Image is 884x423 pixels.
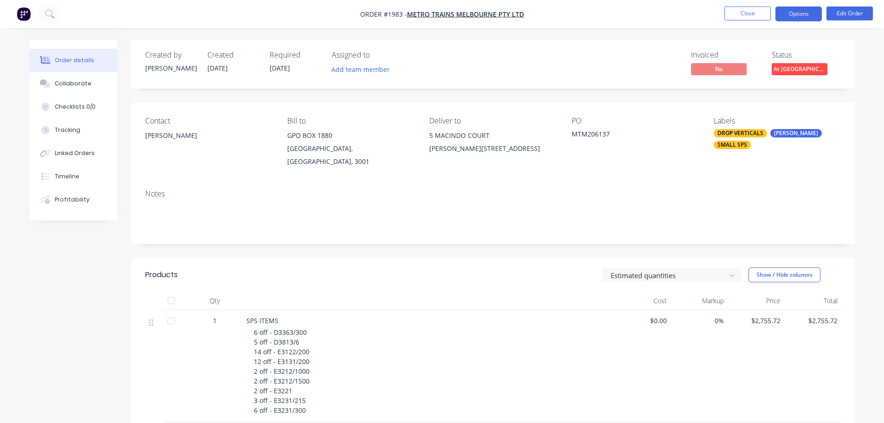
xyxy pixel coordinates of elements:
[287,129,414,142] div: GPO BOX 1880
[360,10,407,19] span: Order #1983 -
[691,63,747,75] span: No
[55,56,94,65] div: Order details
[55,172,79,181] div: Timeline
[332,63,395,76] button: Add team member
[618,316,667,325] span: $0.00
[145,51,196,59] div: Created by
[429,129,556,142] div: 5 MACINDO COURT
[207,51,258,59] div: Created
[770,129,822,137] div: [PERSON_NAME]
[714,141,751,149] div: SMALL SPS
[145,129,272,159] div: [PERSON_NAME]
[187,292,243,310] div: Qty
[772,63,827,75] span: At [GEOGRAPHIC_DATA]
[826,7,873,20] button: Edit Order
[572,129,688,142] div: MTM206137
[775,7,822,21] button: Options
[55,195,90,204] div: Profitability
[29,188,117,211] button: Profitability
[429,129,556,159] div: 5 MACINDO COURT[PERSON_NAME][STREET_ADDRESS]
[724,7,771,20] button: Close
[772,63,827,77] button: At [GEOGRAPHIC_DATA]
[407,10,524,19] a: METRO TRAINS MELBOURNE PTY LTD
[572,117,699,125] div: PO
[772,51,841,59] div: Status
[145,117,272,125] div: Contact
[429,142,556,155] div: [PERSON_NAME][STREET_ADDRESS]
[691,51,761,59] div: Invoiced
[29,72,117,95] button: Collaborate
[145,129,272,142] div: [PERSON_NAME]
[29,118,117,142] button: Tracking
[29,49,117,72] button: Order details
[784,292,841,310] div: Total
[29,142,117,165] button: Linked Orders
[213,316,217,325] span: 1
[674,316,724,325] span: 0%
[714,117,841,125] div: Labels
[270,64,290,72] span: [DATE]
[731,316,781,325] span: $2,755.72
[614,292,671,310] div: Cost
[29,165,117,188] button: Timeline
[29,95,117,118] button: Checklists 0/0
[788,316,838,325] span: $2,755.72
[270,51,321,59] div: Required
[287,142,414,168] div: [GEOGRAPHIC_DATA], [GEOGRAPHIC_DATA], 3001
[326,63,394,76] button: Add team member
[748,267,820,282] button: Show / Hide columns
[145,189,841,198] div: Notes
[246,316,278,325] span: SPS ITEMS
[55,103,96,111] div: Checklists 0/0
[287,129,414,168] div: GPO BOX 1880[GEOGRAPHIC_DATA], [GEOGRAPHIC_DATA], 3001
[145,269,178,280] div: Products
[714,129,767,137] div: DROP VERTICALS
[55,126,80,134] div: Tracking
[55,79,91,88] div: Collaborate
[287,117,414,125] div: Bill to
[728,292,785,310] div: Price
[17,7,31,21] img: Factory
[429,117,556,125] div: Deliver to
[145,63,196,73] div: [PERSON_NAME]
[332,51,425,59] div: Assigned to
[671,292,728,310] div: Markup
[207,64,228,72] span: [DATE]
[254,328,310,415] span: 6 off - D3363/300 5 off - D3813/6 14 off - E3122/200 12 off - E3131/200 2 off - E3212/1000 2 off ...
[55,149,95,157] div: Linked Orders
